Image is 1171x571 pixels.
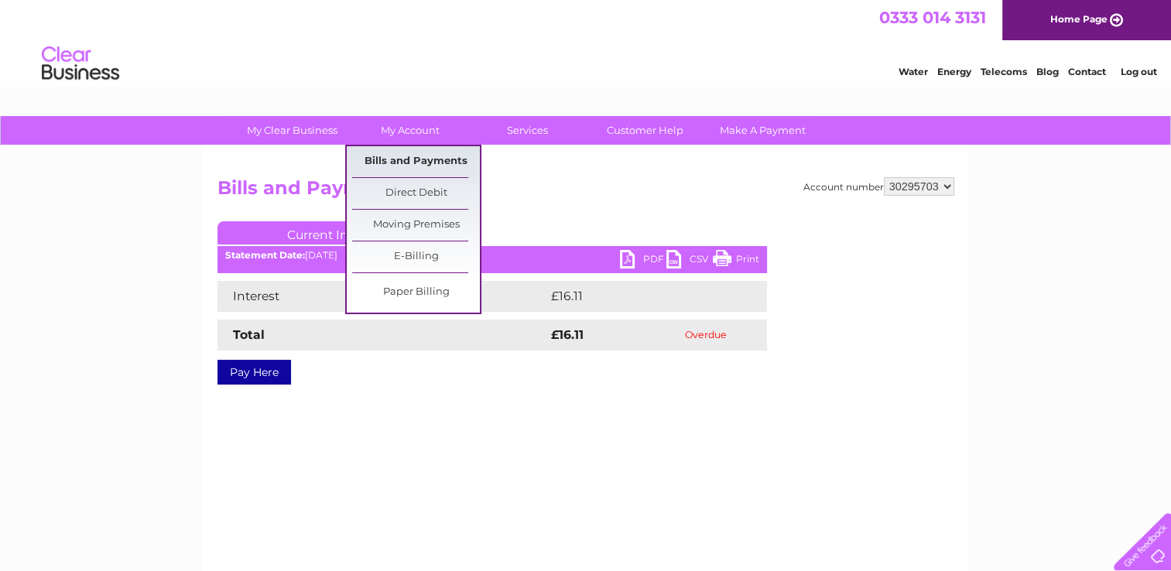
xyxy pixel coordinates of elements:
[547,281,731,312] td: £16.11
[233,327,265,342] strong: Total
[713,250,759,272] a: Print
[981,66,1027,77] a: Telecoms
[899,66,928,77] a: Water
[346,116,474,145] a: My Account
[1068,66,1106,77] a: Contact
[937,66,971,77] a: Energy
[352,210,480,241] a: Moving Premises
[666,250,713,272] a: CSV
[551,327,584,342] strong: £16.11
[217,281,547,312] td: Interest
[228,116,356,145] a: My Clear Business
[352,178,480,209] a: Direct Debit
[225,249,305,261] b: Statement Date:
[217,177,954,207] h2: Bills and Payments
[217,360,291,385] a: Pay Here
[879,8,986,27] a: 0333 014 3131
[1120,66,1156,77] a: Log out
[352,277,480,308] a: Paper Billing
[464,116,591,145] a: Services
[1036,66,1059,77] a: Blog
[217,221,450,244] a: Current Invoice
[803,177,954,196] div: Account number
[581,116,709,145] a: Customer Help
[352,241,480,272] a: E-Billing
[352,146,480,177] a: Bills and Payments
[699,116,827,145] a: Make A Payment
[217,250,767,261] div: [DATE]
[221,9,952,75] div: Clear Business is a trading name of Verastar Limited (registered in [GEOGRAPHIC_DATA] No. 3667643...
[41,40,120,87] img: logo.png
[645,320,767,350] td: Overdue
[620,250,666,272] a: PDF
